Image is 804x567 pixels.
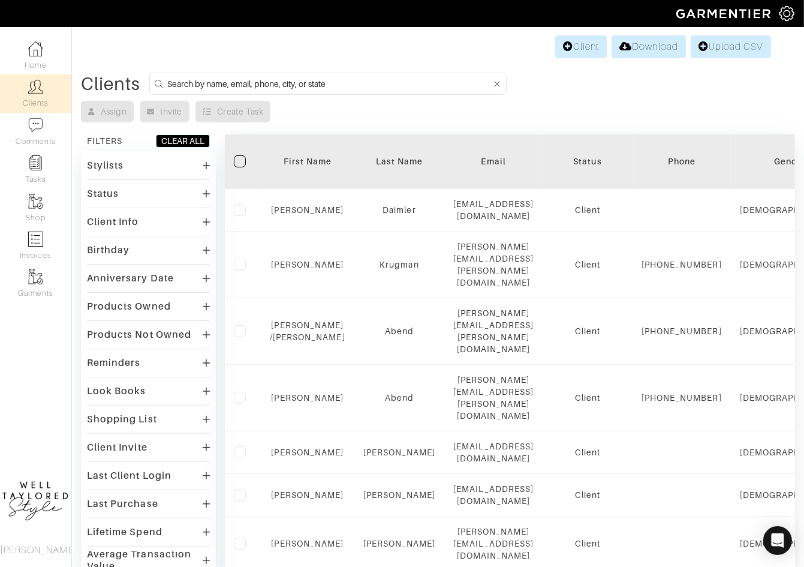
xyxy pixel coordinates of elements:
img: comment-icon-a0a6a9ef722e966f86d9cbdc48e553b5cf19dbc54f86b18d962a5391bc8f6eb6.png [28,118,43,133]
div: Client Invite [87,442,147,454]
a: [PERSON_NAME] [272,393,344,403]
th: Toggle SortBy [261,134,354,189]
div: Lifetime Spend [87,526,162,538]
a: Krugman [380,260,418,269]
img: dashboard-icon-dbcd8f5a0b271acd01030246c82b418ddd0df26cd7fceb0bd07c9910d44c42f6.png [28,41,43,56]
div: FILTERS [87,135,122,147]
a: Abend [385,326,414,336]
div: Status [552,155,624,167]
div: [PHONE_NUMBER] [642,259,722,271]
div: [PERSON_NAME][EMAIL_ADDRESS][PERSON_NAME][DOMAIN_NAME] [453,307,534,355]
img: gear-icon-white-bd11855cb880d31180b6d7d6211b90ccbf57a29d726f0c71d8c61bd08dd39cc2.png [779,6,794,21]
div: Email [453,155,534,167]
div: [PERSON_NAME][EMAIL_ADDRESS][PERSON_NAME][DOMAIN_NAME] [453,241,534,289]
a: [PERSON_NAME] [272,205,344,215]
a: [PERSON_NAME] [363,539,436,548]
div: Look Books [87,385,146,397]
th: Toggle SortBy [543,134,633,189]
a: Abend [385,393,414,403]
a: [PERSON_NAME] [363,490,436,500]
img: reminder-icon-8004d30b9f0a5d33ae49ab947aed9ed385cf756f9e5892f1edd6e32f2345188e.png [28,155,43,170]
img: clients-icon-6bae9207a08558b7cb47a8932f037763ab4055f8c8b6bfacd5dc20c3e0201464.png [28,79,43,94]
div: [PERSON_NAME][EMAIL_ADDRESS][PERSON_NAME][DOMAIN_NAME] [453,374,534,422]
button: CLEAR ALL [156,134,210,148]
div: [PERSON_NAME][EMAIL_ADDRESS][DOMAIN_NAME] [453,526,534,562]
div: Client [552,446,624,458]
div: Status [87,188,119,200]
a: Upload CSV [691,35,771,58]
a: [PERSON_NAME] [272,448,344,457]
div: Products Not Owned [87,329,191,341]
div: Last Client Login [87,470,171,482]
div: Client [552,392,624,404]
div: Last Name [363,155,436,167]
div: Client [552,259,624,271]
div: Client [552,325,624,337]
img: garments-icon-b7da505a4dc4fd61783c78ac3ca0ef83fa9d6f193b1c9dc38574b1d14d53ca28.png [28,194,43,209]
div: Client Info [87,216,139,228]
div: Client [552,204,624,216]
div: Open Intercom Messenger [763,526,792,555]
a: [PERSON_NAME] /[PERSON_NAME] [270,320,345,342]
img: garmentier-logo-header-white-b43fb05a5012e4ada735d5af1a66efaba907eab6374d6393d1fbf88cb4ef424d.png [670,3,779,24]
img: orders-icon-0abe47150d42831381b5fb84f609e132dff9fe21cb692f30cb5eec754e2cba89.png [28,232,43,247]
div: Stylists [87,160,124,172]
div: Clients [81,78,140,90]
div: Birthday [87,244,130,256]
a: [PERSON_NAME] [363,448,436,457]
div: [PHONE_NUMBER] [642,325,722,337]
div: Anniversary Date [87,272,174,284]
img: garments-icon-b7da505a4dc4fd61783c78ac3ca0ef83fa9d6f193b1c9dc38574b1d14d53ca28.png [28,269,43,284]
div: [EMAIL_ADDRESS][DOMAIN_NAME] [453,198,534,222]
a: [PERSON_NAME] [272,260,344,269]
div: Client [552,538,624,550]
input: Search by name, email, phone, city, or state [167,76,492,91]
div: Products Owned [87,301,171,313]
a: Daimler [383,205,415,215]
div: Client [552,489,624,501]
div: Last Purchase [87,498,158,510]
div: Shopping List [87,413,157,425]
div: Phone [642,155,722,167]
a: Download [612,35,685,58]
a: Client [555,35,607,58]
div: [PHONE_NUMBER] [642,392,722,404]
div: Reminders [87,357,140,369]
div: [EMAIL_ADDRESS][DOMAIN_NAME] [453,440,534,464]
a: [PERSON_NAME] [272,539,344,548]
div: [EMAIL_ADDRESS][DOMAIN_NAME] [453,483,534,507]
div: First Name [270,155,345,167]
a: [PERSON_NAME] [272,490,344,500]
div: CLEAR ALL [161,135,204,147]
th: Toggle SortBy [354,134,445,189]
